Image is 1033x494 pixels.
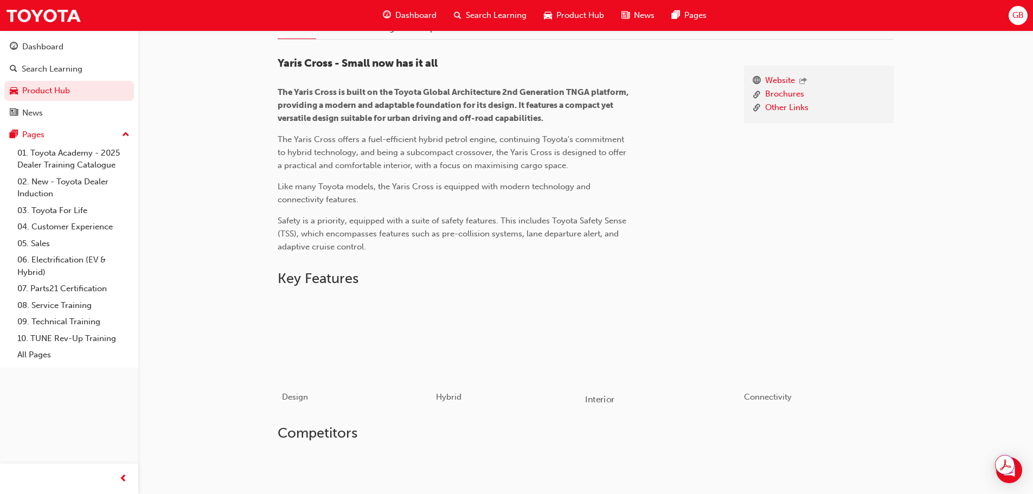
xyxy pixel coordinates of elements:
[278,87,630,123] span: The Yaris Cross is built on the Toyota Global Architecture 2nd Generation TNGA platform, providin...
[13,252,134,280] a: 06. Electrification (EV & Hybrid)
[765,74,795,88] a: Website
[282,392,308,402] span: Design
[13,313,134,330] a: 09. Technical Training
[765,101,809,115] a: Other Links
[663,4,715,27] a: pages-iconPages
[753,101,761,115] span: link-icon
[13,280,134,297] a: 07. Parts21 Certification
[10,108,18,118] span: news-icon
[4,35,134,125] button: DashboardSearch LearningProduct HubNews
[556,9,604,22] span: Product Hub
[13,174,134,202] a: 02. New - Toyota Dealer Induction
[4,125,134,145] button: Pages
[432,296,586,416] button: Hybrid
[13,145,134,174] a: 01. Toyota Academy - 2025 Dealer Training Catalogue
[5,3,81,28] img: Trak
[753,88,761,101] span: link-icon
[753,74,761,88] span: www-icon
[278,216,628,252] span: Safety is a priority, equipped with a suite of safety features. This includes Toyota Safety Sense...
[374,4,445,27] a: guage-iconDashboard
[4,81,134,101] a: Product Hub
[10,86,18,96] span: car-icon
[445,4,535,27] a: search-iconSearch Learning
[535,4,613,27] a: car-iconProduct Hub
[119,472,127,486] span: prev-icon
[436,392,461,402] span: Hybrid
[13,202,134,219] a: 03. Toyota For Life
[122,128,130,142] span: up-icon
[13,330,134,347] a: 10. TUNE Rev-Up Training
[4,59,134,79] a: Search Learning
[278,134,628,170] span: The Yaris Cross offers a fuel-efficient hybrid petrol engine, continuing Toyota's commitment to h...
[278,296,432,416] button: Design
[744,392,792,402] span: Connectivity
[4,37,134,57] a: Dashboard
[22,41,63,53] div: Dashboard
[278,57,438,69] span: Yaris Cross - Small now has it all
[1012,9,1024,22] span: GB
[799,77,807,86] span: outbound-icon
[278,425,894,442] h2: Competitors
[454,9,461,22] span: search-icon
[13,347,134,363] a: All Pages
[4,103,134,123] a: News
[740,296,894,416] button: Connectivity
[10,65,17,74] span: search-icon
[10,130,18,140] span: pages-icon
[395,9,437,22] span: Dashboard
[10,42,18,52] span: guage-icon
[22,107,43,119] div: News
[544,9,552,22] span: car-icon
[383,9,391,22] span: guage-icon
[278,182,593,204] span: Like many Toyota models, the Yaris Cross is equipped with modern technology and connectivity feat...
[684,9,707,22] span: Pages
[585,394,614,405] span: Interior
[613,4,663,27] a: news-iconNews
[13,235,134,252] a: 05. Sales
[634,9,655,22] span: News
[13,219,134,235] a: 04. Customer Experience
[765,88,804,101] a: Brochures
[466,9,527,22] span: Search Learning
[1009,6,1028,25] button: GB
[672,9,680,22] span: pages-icon
[13,297,134,314] a: 08. Service Training
[621,9,630,22] span: news-icon
[22,129,44,141] div: Pages
[22,63,82,75] div: Search Learning
[586,296,740,416] button: Interior
[278,270,894,287] h2: Key Features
